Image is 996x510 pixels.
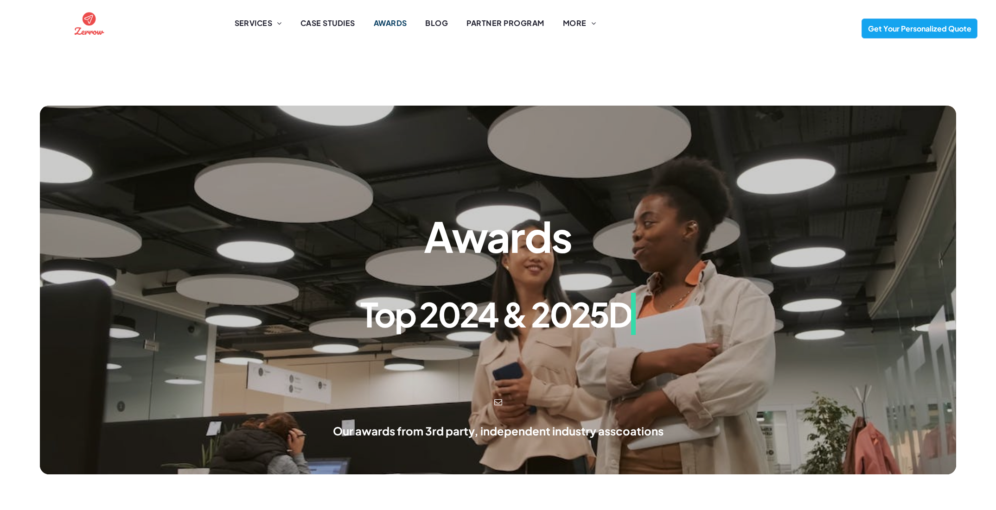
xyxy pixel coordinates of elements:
[492,397,504,410] a: email
[225,18,291,29] a: SERVICES
[424,210,572,262] span: Awards
[73,7,106,40] img: the logo for zernow is a red circle with an airplane in it .
[291,18,364,29] a: CASE STUDIES
[457,18,553,29] a: PARTNER PROGRAM
[862,19,977,38] a: Get Your Personalized Quote
[416,18,457,29] a: BLOG
[364,18,416,29] a: AWARDS
[161,293,835,335] h1: Top 2024 & 2025
[554,18,605,29] a: MORE
[608,293,636,335] span: D
[333,424,664,438] span: Our awards from 3rd party, independent industry asscoations
[865,19,975,38] span: Get Your Personalized Quote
